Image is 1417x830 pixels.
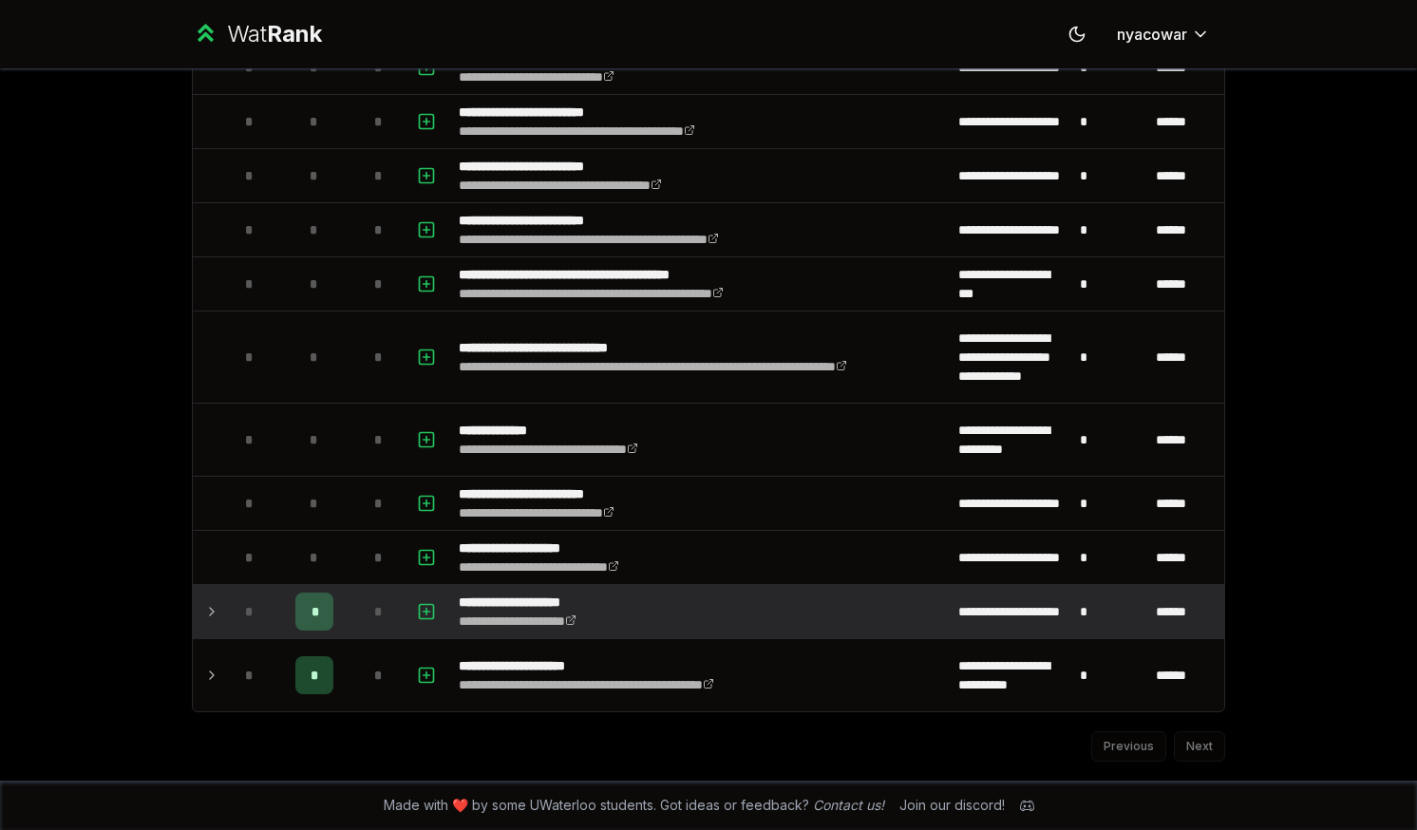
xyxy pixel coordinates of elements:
div: Join our discord! [899,796,1005,815]
span: Rank [267,20,322,47]
a: WatRank [192,19,322,49]
a: Contact us! [813,797,884,813]
span: nyacowar [1117,23,1187,46]
span: Made with ❤️ by some UWaterloo students. Got ideas or feedback? [384,796,884,815]
div: Wat [227,19,322,49]
button: nyacowar [1102,17,1225,51]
